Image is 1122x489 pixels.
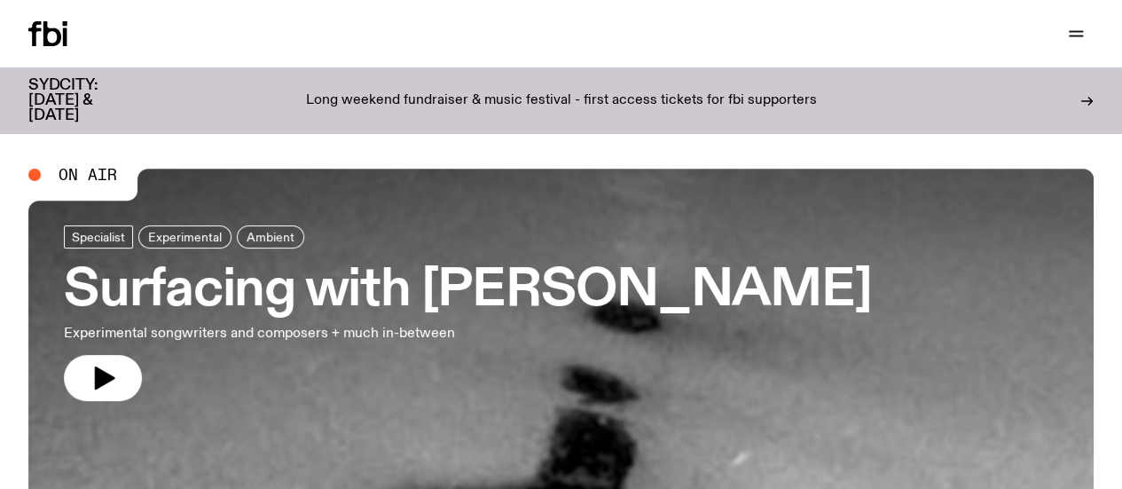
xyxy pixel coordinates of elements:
a: Ambient [237,225,304,248]
a: Specialist [64,225,133,248]
span: Specialist [72,231,125,244]
span: Experimental [148,231,222,244]
a: Experimental [138,225,231,248]
span: Ambient [247,231,294,244]
h3: SYDCITY: [DATE] & [DATE] [28,78,142,123]
a: Surfacing with [PERSON_NAME]Experimental songwriters and composers + much in-between [64,225,871,401]
p: Long weekend fundraiser & music festival - first access tickets for fbi supporters [306,93,817,109]
p: Experimental songwriters and composers + much in-between [64,323,518,344]
h3: Surfacing with [PERSON_NAME] [64,266,871,316]
span: On Air [59,167,117,183]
